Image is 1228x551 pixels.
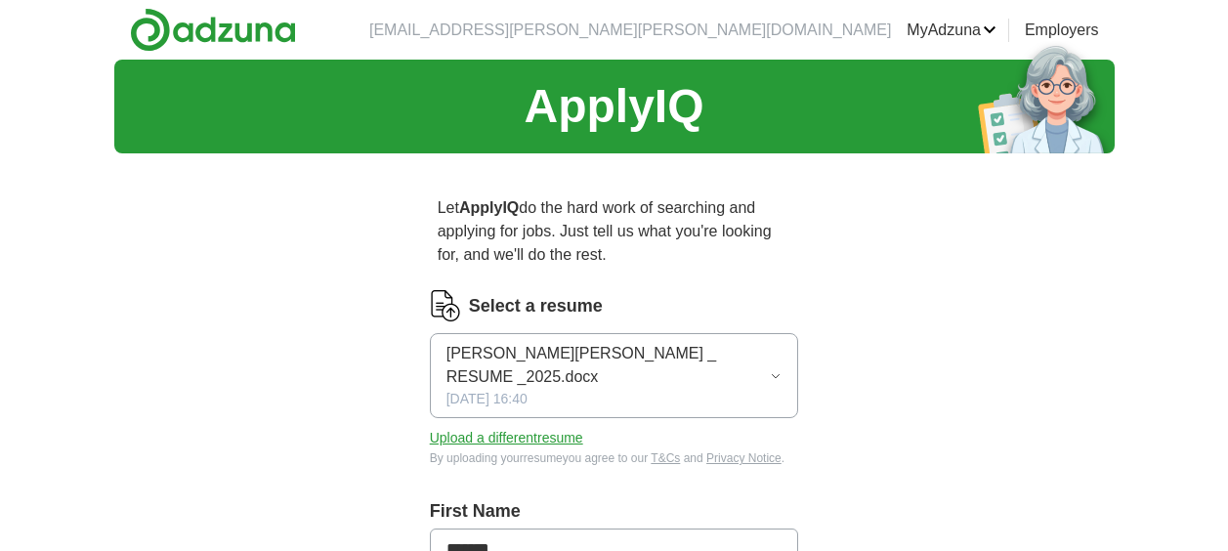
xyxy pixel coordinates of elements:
h1: ApplyIQ [524,71,703,142]
button: Upload a differentresume [430,428,583,448]
label: First Name [430,498,799,525]
img: CV Icon [430,290,461,321]
span: [PERSON_NAME][PERSON_NAME] _ RESUME _2025.docx [446,342,770,389]
img: Adzuna logo [130,8,296,52]
span: [DATE] 16:40 [446,389,528,409]
li: [EMAIL_ADDRESS][PERSON_NAME][PERSON_NAME][DOMAIN_NAME] [369,19,891,42]
a: Employers [1025,19,1099,42]
a: T&Cs [651,451,680,465]
button: [PERSON_NAME][PERSON_NAME] _ RESUME _2025.docx[DATE] 16:40 [430,333,799,418]
p: Let do the hard work of searching and applying for jobs. Just tell us what you're looking for, an... [430,189,799,275]
div: By uploading your resume you agree to our and . [430,449,799,467]
label: Select a resume [469,293,603,319]
a: Privacy Notice [706,451,782,465]
a: MyAdzuna [907,19,996,42]
strong: ApplyIQ [459,199,519,216]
